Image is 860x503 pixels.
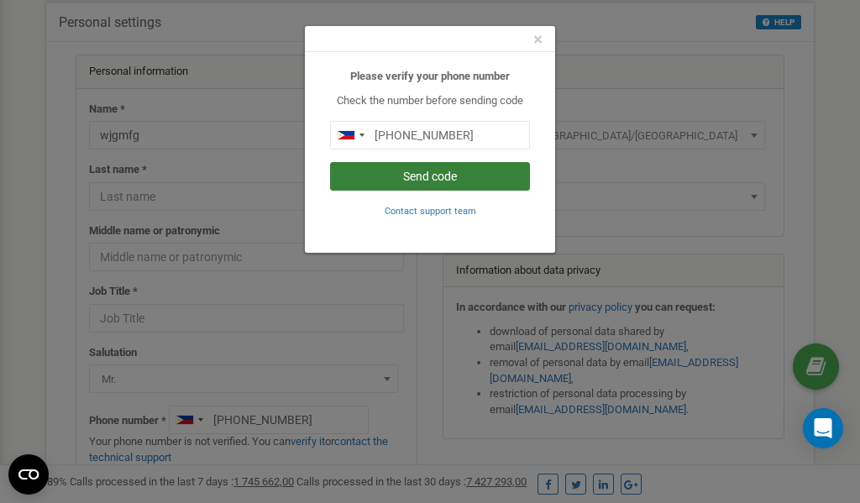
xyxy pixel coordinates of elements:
b: Please verify your phone number [350,70,510,82]
button: Open CMP widget [8,454,49,495]
small: Contact support team [385,206,476,217]
span: × [533,29,543,50]
input: 0905 123 4567 [330,121,530,149]
button: Send code [330,162,530,191]
button: Close [533,31,543,49]
p: Check the number before sending code [330,93,530,109]
a: Contact support team [385,204,476,217]
div: Telephone country code [331,122,370,149]
div: Open Intercom Messenger [803,408,843,448]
